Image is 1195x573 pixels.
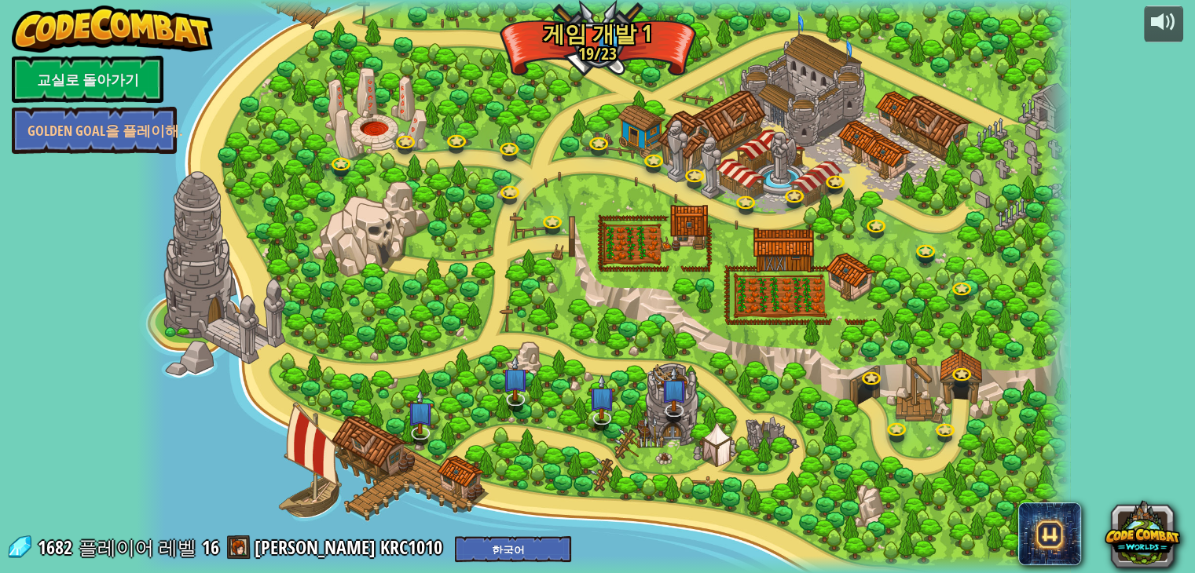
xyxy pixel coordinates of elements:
img: level-banner-unstarted-subscriber.png [588,374,615,420]
span: 16 [202,535,219,560]
button: 소리 조절 [1144,5,1183,42]
a: 교실로 돌아가기 [12,56,163,103]
img: level-banner-unstarted-subscriber.png [407,389,434,435]
img: CodeCombat - Learn how to code by playing a game [12,5,213,53]
a: [PERSON_NAME] KRC1010 [255,535,447,560]
img: level-banner-unstarted-subscriber.png [661,367,687,412]
img: level-banner-unstarted-subscriber.png [502,356,529,401]
a: Golden Goal을 플레이해. [12,107,177,154]
span: 플레이어 레벨 [79,535,196,560]
span: 1682 [38,535,77,560]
